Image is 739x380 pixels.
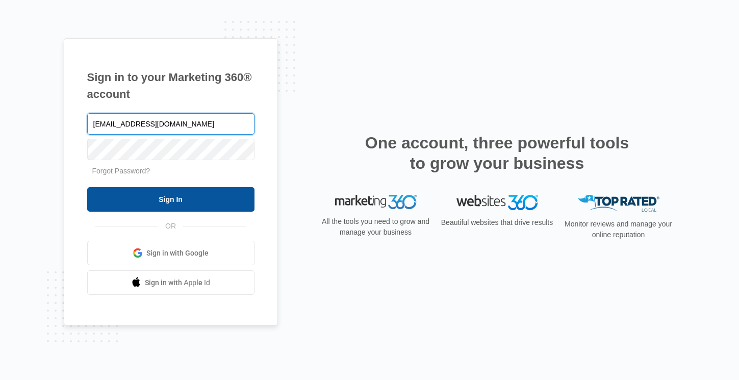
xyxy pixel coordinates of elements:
[440,217,554,228] p: Beautiful websites that drive results
[92,167,150,175] a: Forgot Password?
[87,69,254,103] h1: Sign in to your Marketing 360® account
[87,270,254,295] a: Sign in with Apple Id
[146,248,209,259] span: Sign in with Google
[87,187,254,212] input: Sign In
[335,195,417,209] img: Marketing 360
[145,277,210,288] span: Sign in with Apple Id
[562,219,676,240] p: Monitor reviews and manage your online reputation
[578,195,659,212] img: Top Rated Local
[319,216,433,238] p: All the tools you need to grow and manage your business
[362,133,632,173] h2: One account, three powerful tools to grow your business
[158,221,183,232] span: OR
[456,195,538,210] img: Websites 360
[87,113,254,135] input: Email
[87,241,254,265] a: Sign in with Google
